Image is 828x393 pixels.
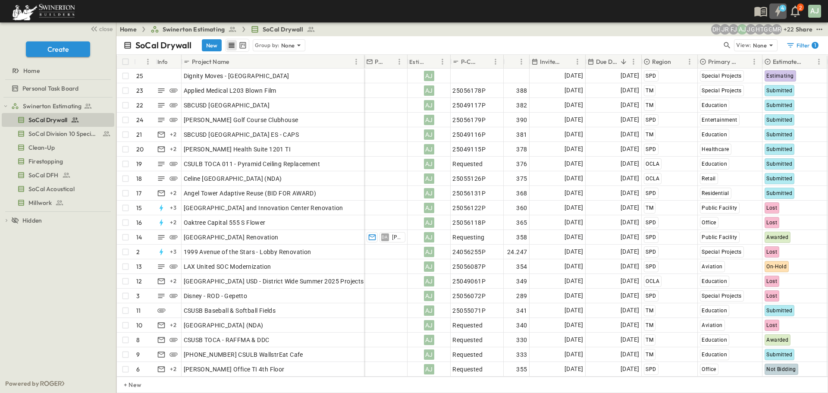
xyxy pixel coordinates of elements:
[565,115,583,125] span: [DATE]
[2,154,114,168] div: Firestoppingtest
[437,57,448,67] button: Menu
[2,65,113,77] a: Home
[251,25,315,34] a: SoCal Drywall
[22,84,78,93] span: Personal Task Board
[184,218,266,227] span: Oaktree Capital 555 S Flower
[621,129,639,139] span: [DATE]
[2,196,114,210] div: Millworktest
[452,86,486,95] span: 25056178P
[136,218,142,227] p: 16
[702,337,727,343] span: Education
[565,247,583,257] span: [DATE]
[423,203,434,213] div: AJ
[565,261,583,271] span: [DATE]
[423,144,434,154] div: AJ
[766,264,787,270] span: On-Hold
[516,189,527,198] span: 368
[452,248,486,256] span: 24056255P
[452,189,486,198] span: 25056131P
[423,247,434,257] div: AJ
[565,85,583,95] span: [DATE]
[231,57,240,66] button: Sort
[184,160,320,168] span: CSULB TOCA 011 - Pyramid Ceiling Replacement
[673,57,682,66] button: Sort
[628,57,639,67] button: Menu
[184,292,248,300] span: Disney - ROD - Gepetto
[646,322,653,328] span: TM
[646,132,653,138] span: TM
[565,100,583,110] span: [DATE]
[136,262,142,271] p: 13
[481,57,490,66] button: Sort
[565,217,583,227] span: [DATE]
[720,24,730,35] div: Joshua Russell (joshua.russell@swinerton.com)
[516,160,527,168] span: 376
[766,73,793,79] span: Estimating
[646,249,656,255] span: SPD
[516,204,527,212] span: 360
[28,116,67,124] span: SoCal Drywall
[151,25,237,34] a: Swinerton Estimating
[461,57,479,66] p: P-Code
[143,57,153,67] button: Menu
[799,4,802,11] p: 2
[423,173,434,184] div: AJ
[516,336,527,344] span: 330
[766,102,792,108] span: Submitted
[753,41,767,50] p: None
[28,171,59,179] span: SoCal DFH
[2,114,113,126] a: SoCal Drywall
[621,159,639,169] span: [DATE]
[766,190,792,196] span: Submitted
[2,168,114,182] div: SoCal DFHtest
[168,276,179,286] div: + 2
[423,232,434,242] div: AJ
[428,57,437,66] button: Sort
[772,24,782,35] div: Meghana Raj (meghana.raj@swinerton.com)
[452,116,486,124] span: 25056179P
[225,39,249,52] div: table view
[702,176,715,182] span: Retail
[184,204,343,212] span: [GEOGRAPHIC_DATA] and Innovation Center Renovation
[808,5,821,18] div: AJ
[423,100,434,110] div: AJ
[814,42,816,49] h6: 1
[423,129,434,140] div: AJ
[646,190,656,196] span: SPD
[184,174,282,183] span: Celine [GEOGRAPHIC_DATA] (NDA)
[423,305,434,316] div: AJ
[766,249,777,255] span: Lost
[136,145,144,154] p: 20
[804,57,814,66] button: Sort
[565,335,583,345] span: [DATE]
[565,144,583,154] span: [DATE]
[2,113,114,127] div: SoCal Drywalltest
[646,117,656,123] span: SPD
[711,24,721,35] div: Daryll Hayward (daryll.hayward@swinerton.com)
[621,276,639,286] span: [DATE]
[749,57,759,67] button: Menu
[621,320,639,330] span: [DATE]
[2,127,114,141] div: SoCal Division 10 Specialtiestest
[168,144,179,154] div: + 2
[184,321,263,330] span: [GEOGRAPHIC_DATA] (NDA)
[766,220,777,226] span: Lost
[423,71,434,81] div: AJ
[807,4,822,19] button: AJ
[168,320,179,330] div: + 2
[621,203,639,213] span: [DATE]
[452,174,486,183] span: 25055126P
[385,57,394,66] button: Sort
[26,41,90,57] button: Create
[702,220,716,226] span: Office
[784,25,792,34] p: + 22
[754,24,765,35] div: Haaris Tahmas (haaris.tahmas@swinerton.com)
[766,322,777,328] span: Lost
[490,57,501,67] button: Menu
[565,129,583,139] span: [DATE]
[452,145,486,154] span: 25049115P
[572,57,583,67] button: Menu
[423,85,434,96] div: AJ
[540,57,561,66] p: Invite Date
[596,57,617,66] p: Due Date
